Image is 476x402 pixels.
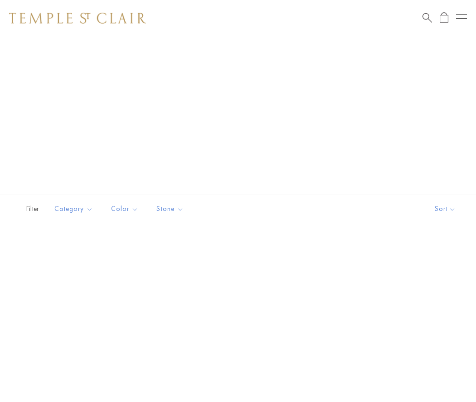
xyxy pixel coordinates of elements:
[150,199,190,219] button: Stone
[50,203,100,215] span: Category
[414,195,476,223] button: Show sort by
[456,13,467,24] button: Open navigation
[48,199,100,219] button: Category
[107,203,145,215] span: Color
[104,199,145,219] button: Color
[440,12,448,24] a: Open Shopping Bag
[152,203,190,215] span: Stone
[9,13,146,24] img: Temple St. Clair
[423,12,432,24] a: Search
